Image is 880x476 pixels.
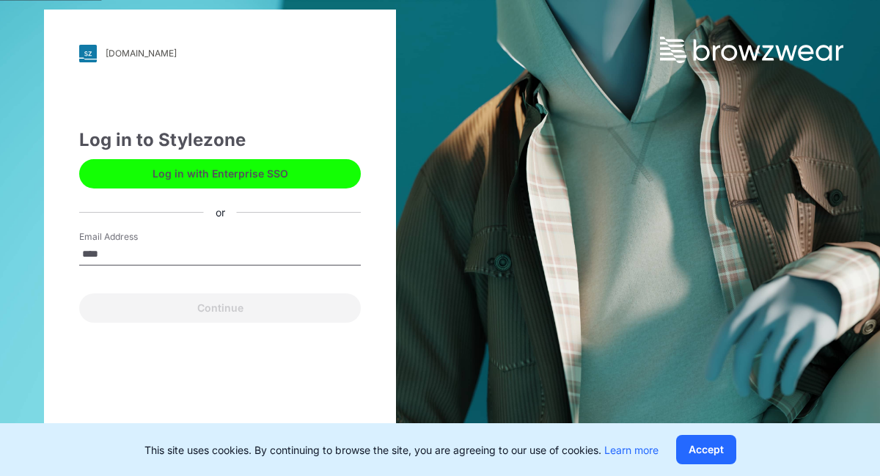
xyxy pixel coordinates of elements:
[660,37,843,63] img: browzwear-logo.73288ffb.svg
[676,435,736,464] button: Accept
[79,45,97,62] img: svg+xml;base64,PHN2ZyB3aWR0aD0iMjgiIGhlaWdodD0iMjgiIHZpZXdCb3g9IjAgMCAyOCAyOCIgZmlsbD0ibm9uZSIgeG...
[79,159,361,188] button: Log in with Enterprise SSO
[79,45,361,62] a: [DOMAIN_NAME]
[79,127,361,153] div: Log in to Stylezone
[144,442,659,458] p: This site uses cookies. By continuing to browse the site, you are agreeing to our use of cookies.
[79,230,182,244] label: Email Address
[106,48,177,59] div: [DOMAIN_NAME]
[604,444,659,456] a: Learn more
[204,205,237,220] div: or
